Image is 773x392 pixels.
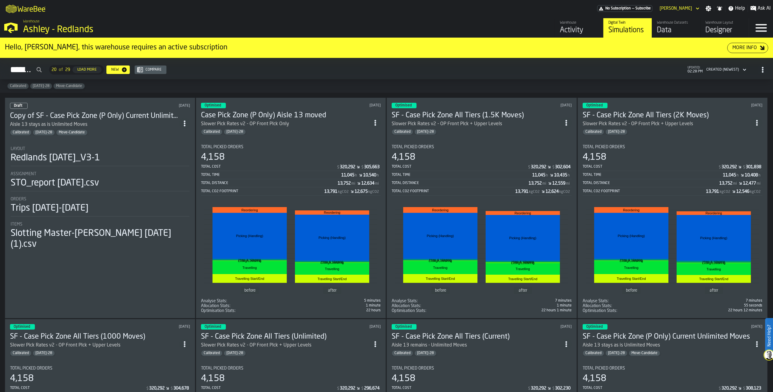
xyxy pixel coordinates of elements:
[10,373,34,384] div: 4,158
[201,299,381,303] div: stat-Analyse Stats:
[392,299,418,303] div: Title
[586,104,603,107] span: Optimised
[392,165,527,169] div: Total Cost
[224,130,246,134] span: Jul-28
[11,146,189,151] div: Title
[238,308,381,313] div: 22 hours
[620,308,763,313] div: 22 hours 12 minutes
[109,68,121,72] div: New
[10,342,120,349] div: Slower Pick Rates v2 - OP Front PIck + Upper Levels
[583,308,617,313] div: Title
[392,145,572,149] div: Title
[583,299,609,303] div: Title
[10,140,190,251] section: card-SimulationDashboardCard-draft
[568,173,570,178] span: h
[201,189,325,193] div: Total CO2 Footprint
[392,342,561,349] div: Aisle 13 remains - Unlimited Moves
[583,332,752,342] h3: SF - Case Pick Zone (P Only) Current Unlimited Moves
[201,324,226,330] div: status-3 2
[703,5,714,12] label: button-toggle-Settings
[10,324,35,330] div: status-3 2
[14,104,22,108] span: Draft
[201,299,227,303] span: Analyse Stats:
[603,18,652,38] a: link-to-/wh/i/5ada57a6-213f-41bf-87e1-f77a1f45be79/simulations
[705,25,744,35] div: Designer
[605,6,631,11] span: No Subscription
[149,386,165,391] div: Stat Value
[495,103,572,108] div: Updated: 7/27/2025, 3:09:17 PM Created: 7/27/2025, 2:57:24 PM
[324,189,337,194] div: Stat Value
[583,342,752,349] div: Aisle 13 stays as is Unlimited Moves
[392,366,434,371] span: Total Picked Orders
[392,299,572,303] div: stat-Analyse Stats:
[233,303,381,308] div: 1 minute
[583,303,612,308] div: Title
[363,173,376,178] div: Stat Value
[11,152,100,163] div: Redlands [DATE]_V3-1
[11,146,25,151] span: Layout
[392,373,415,384] div: 4,158
[201,120,289,128] div: Slower Pick Rates v2 - OP Front PIck Only
[340,165,355,169] div: Stat Value
[355,189,368,194] div: Stat Value
[338,190,349,194] span: kgCO2
[395,325,412,329] span: Optimised
[201,145,381,196] div: stat-Total Picked Orders
[377,173,379,178] span: h
[392,145,434,149] span: Total Picked Orders
[392,111,561,120] div: SF - Case Pick Zone All Tiers (1.5K Moves)
[392,140,572,313] section: card-SimulationDashboardCard-optimised
[392,308,426,313] span: Optimisation Stats:
[719,181,732,186] div: Stat Value
[201,111,370,120] h3: Case Pick Zone (P Only) Aisle 13 moved
[392,332,561,342] div: SF - Case Pick Zone All Tiers (Current)
[11,197,189,216] div: stat-Orders
[626,288,637,293] text: before
[201,120,370,128] div: Slower Pick Rates v2 - OP Front PIck Only
[743,165,745,169] span: $
[652,18,700,38] a: link-to-/wh/i/5ada57a6-213f-41bf-87e1-f77a1f45be79/data
[555,165,571,169] div: Stat Value
[583,202,762,297] div: stat-
[727,43,768,53] button: button-More Info
[375,182,379,186] span: mi
[392,308,426,313] div: Title
[392,308,572,313] span: 1,185,200
[706,189,719,194] div: Stat Value
[392,351,413,355] span: Calibrated
[531,165,546,169] div: Stat Value
[11,172,189,176] div: Title
[201,303,381,308] div: stat-Allocation Stats:
[733,182,737,186] span: mi
[746,165,761,169] div: Stat Value
[704,66,748,73] div: DropdownMenuValue-2
[736,189,749,194] div: Stat Value
[720,190,730,194] span: kgCO2
[554,173,567,178] div: Stat Value
[11,197,189,202] div: Title
[583,308,763,313] span: 1,185,200
[201,366,381,371] div: Title
[328,288,337,293] text: after
[11,197,26,202] span: Orders
[420,299,572,303] div: 7 minutes
[515,189,528,194] div: Stat Value
[555,18,603,38] a: link-to-/wh/i/5ada57a6-213f-41bf-87e1-f77a1f45be79/feed/
[392,386,527,390] div: Total Cost
[657,21,695,25] div: Warehouse Datasets
[583,165,718,169] div: Total Cost
[542,182,546,186] span: mi
[766,319,772,353] label: Need Help?
[723,173,736,178] div: Stat Value
[583,324,607,330] div: status-3 2
[201,308,236,313] div: Title
[201,181,338,185] div: Total Distance
[72,66,102,73] button: button-Load More
[583,145,763,149] div: Title
[10,351,31,355] span: Calibrated
[583,299,609,303] span: Analyse Stats:
[11,222,189,227] div: Title
[552,165,554,169] span: $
